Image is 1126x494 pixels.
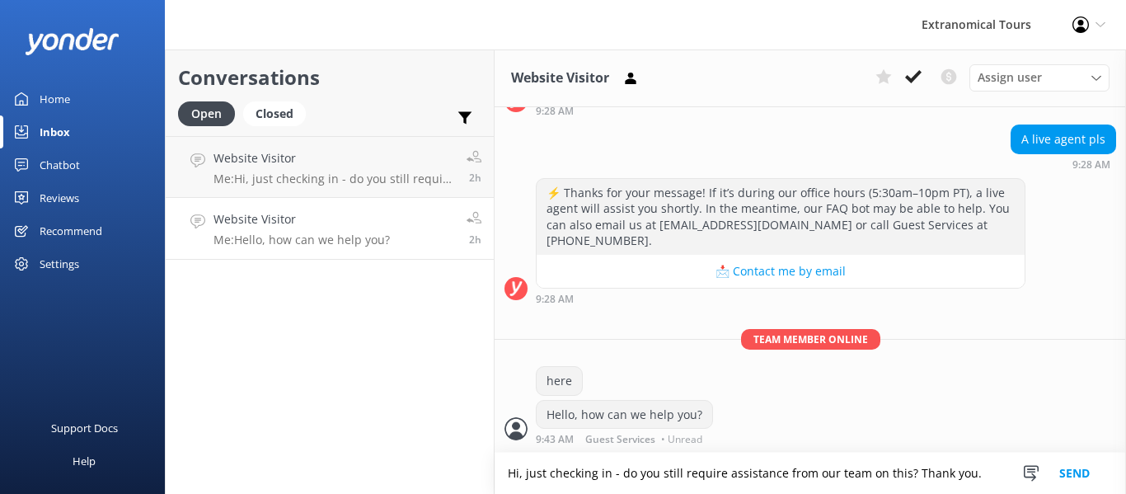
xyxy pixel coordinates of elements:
[51,412,118,445] div: Support Docs
[661,435,702,445] span: • Unread
[536,105,1025,116] div: Oct 08 2025 06:28pm (UTC -07:00) America/Tijuana
[243,104,314,122] a: Closed
[1011,158,1116,170] div: Oct 08 2025 06:28pm (UTC -07:00) America/Tijuana
[40,148,80,181] div: Chatbot
[537,255,1025,288] button: 📩 Contact me by email
[469,171,481,185] span: Oct 08 2025 09:40pm (UTC -07:00) America/Tijuana
[978,68,1042,87] span: Assign user
[469,233,481,247] span: Oct 08 2025 06:43pm (UTC -07:00) America/Tijuana
[25,28,120,55] img: yonder-white-logo.png
[536,435,574,445] strong: 9:43 AM
[536,294,574,304] strong: 9:28 AM
[213,172,454,186] p: Me: Hi, just checking in - do you still require assistance from our team on this? Thank you.
[536,293,1025,304] div: Oct 08 2025 06:28pm (UTC -07:00) America/Tijuana
[40,82,70,115] div: Home
[213,149,454,167] h4: Website Visitor
[969,64,1110,91] div: Assign User
[537,179,1025,255] div: ⚡ Thanks for your message! If it’s during our office hours (5:30am–10pm PT), a live agent will as...
[40,214,102,247] div: Recommend
[537,401,712,429] div: Hello, how can we help you?
[741,329,880,350] span: Team member online
[178,62,481,93] h2: Conversations
[178,101,235,126] div: Open
[495,453,1126,494] textarea: Hi, just checking in - do you still require assistance from our team on this? Thank you.
[40,181,79,214] div: Reviews
[1072,160,1110,170] strong: 9:28 AM
[73,445,96,478] div: Help
[178,104,243,122] a: Open
[536,433,713,445] div: Oct 08 2025 06:43pm (UTC -07:00) America/Tijuana
[537,367,582,395] div: here
[166,198,494,260] a: Website VisitorMe:Hello, how can we help you?2h
[40,115,70,148] div: Inbox
[511,68,609,89] h3: Website Visitor
[213,233,390,247] p: Me: Hello, how can we help you?
[585,435,655,445] span: Guest Services
[1011,125,1115,153] div: A live agent pls
[166,136,494,198] a: Website VisitorMe:Hi, just checking in - do you still require assistance from our team on this? T...
[213,210,390,228] h4: Website Visitor
[243,101,306,126] div: Closed
[40,247,79,280] div: Settings
[536,106,574,116] strong: 9:28 AM
[1044,453,1105,494] button: Send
